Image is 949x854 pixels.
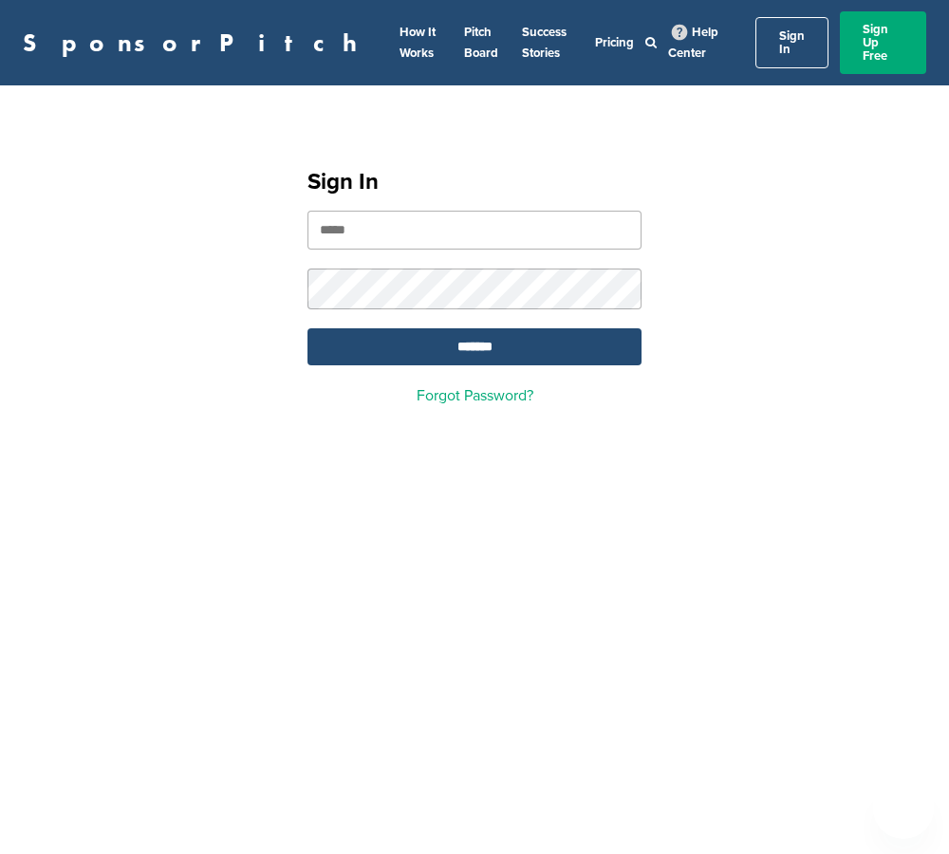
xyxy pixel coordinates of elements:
a: Sign In [755,17,828,68]
iframe: Button to launch messaging window [873,778,934,839]
a: Pricing [595,35,634,50]
a: Forgot Password? [417,386,533,405]
a: SponsorPitch [23,30,369,55]
a: Success Stories [522,25,567,61]
a: Sign Up Free [840,11,926,74]
a: How It Works [400,25,436,61]
a: Help Center [668,21,718,65]
h1: Sign In [307,165,642,199]
a: Pitch Board [464,25,498,61]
